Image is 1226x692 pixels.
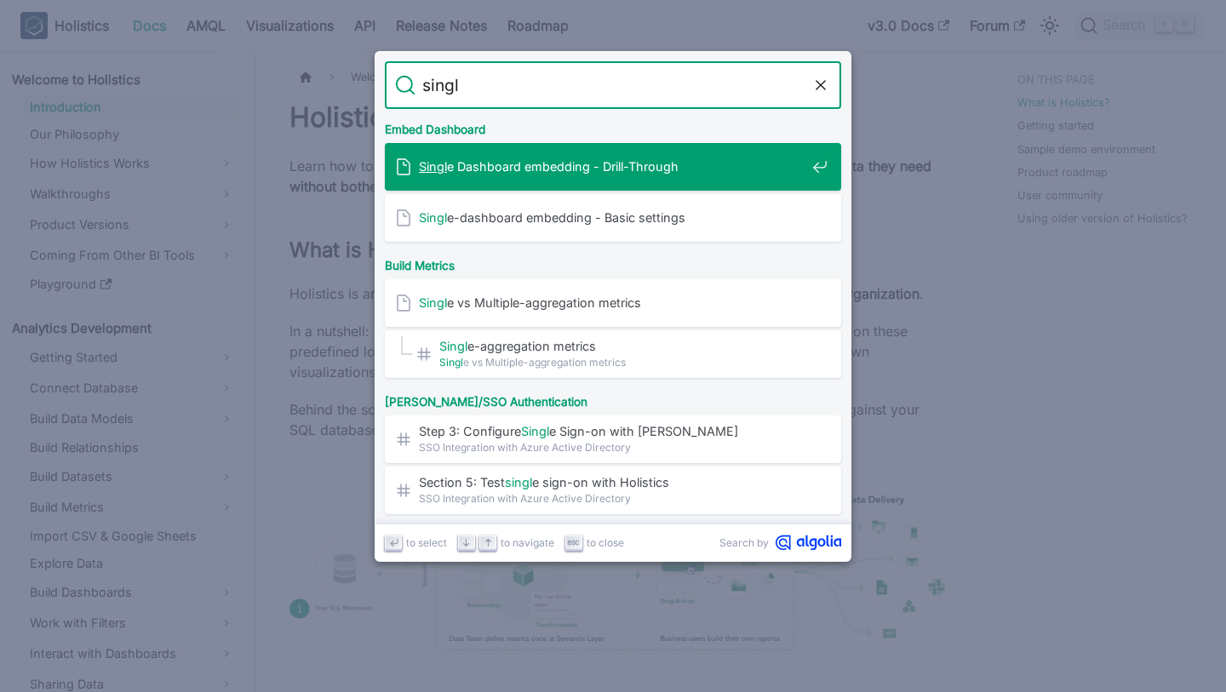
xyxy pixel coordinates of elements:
svg: Escape key [567,536,580,549]
mark: Singl [439,339,467,353]
span: e vs Multiple-aggregation metrics [439,354,805,370]
mark: singl [505,475,532,489]
span: Step 3: Configure e Sign-on with [PERSON_NAME]​ [419,423,805,439]
div: Build Metrics [381,245,845,279]
a: Section 5: Testsingle sign-on with Holistics​SSO Integration with Azure Active Directory [385,466,841,514]
a: Single vs Multiple-aggregation metrics [385,279,841,327]
div: Build Datasets [381,518,845,552]
button: Clear the query [811,75,831,95]
mark: Singl [419,210,447,225]
span: SSO Integration with Azure Active Directory [419,439,805,455]
input: Search docs [415,61,811,109]
span: e vs Multiple-aggregation metrics [419,295,805,311]
svg: Algolia [776,535,841,551]
div: Embed Dashboard [381,109,845,143]
a: Single Dashboard embedding - Drill-Through [385,143,841,191]
span: Section 5: Test e sign-on with Holistics​ [419,474,805,490]
div: [PERSON_NAME]/SSO Authentication [381,381,845,415]
span: e Dashboard embedding - Drill-Through [419,158,805,174]
span: to select [406,535,447,551]
svg: Enter key [387,536,400,549]
mark: Singl [521,424,549,438]
mark: Singl [439,356,463,369]
mark: Singl [419,295,447,310]
span: e-dashboard embedding - Basic settings [419,209,805,226]
span: Search by [719,535,769,551]
svg: Arrow up [482,536,495,549]
span: e-aggregation metrics​ [439,338,805,354]
span: SSO Integration with Azure Active Directory [419,490,805,506]
mark: Singl [419,159,447,174]
svg: Arrow down [460,536,473,549]
span: to close [587,535,624,551]
a: Search byAlgolia [719,535,841,551]
span: to navigate [501,535,554,551]
a: Step 3: ConfigureSingle Sign-on with [PERSON_NAME]​SSO Integration with Azure Active Directory [385,415,841,463]
a: Single-aggregation metrics​Single vs Multiple-aggregation metrics [385,330,841,378]
a: Single-dashboard embedding - Basic settings [385,194,841,242]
